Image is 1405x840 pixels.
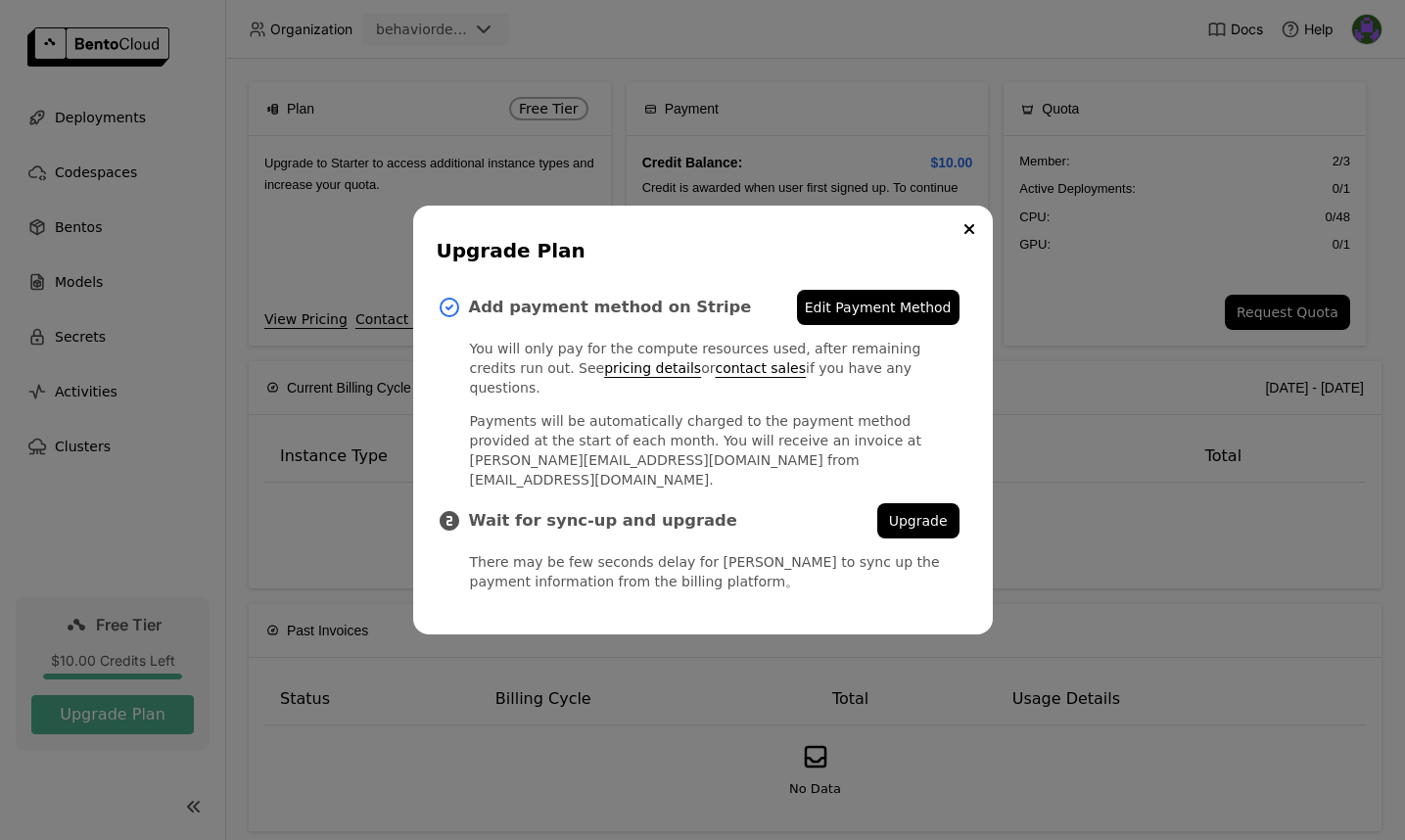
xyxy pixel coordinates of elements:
[469,298,797,317] h3: Add payment method on Stripe
[958,217,981,241] button: Close
[470,411,960,490] p: Payments will be automatically charged to the payment method provided at the start of each month....
[470,339,960,397] p: You will only pay for the compute resources used, after remaining credits run out. See or if you ...
[715,360,806,376] a: contact sales
[797,290,960,325] a: Edit Payment Method
[470,552,960,591] p: There may be few seconds delay for [PERSON_NAME] to sync up the payment information from the bill...
[604,360,701,376] a: pricing details
[805,298,952,317] span: Edit Payment Method
[413,206,993,634] div: dialog
[437,237,961,264] div: Upgrade Plan
[877,503,960,538] button: Upgrade
[469,511,877,531] h3: Wait for sync-up and upgrade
